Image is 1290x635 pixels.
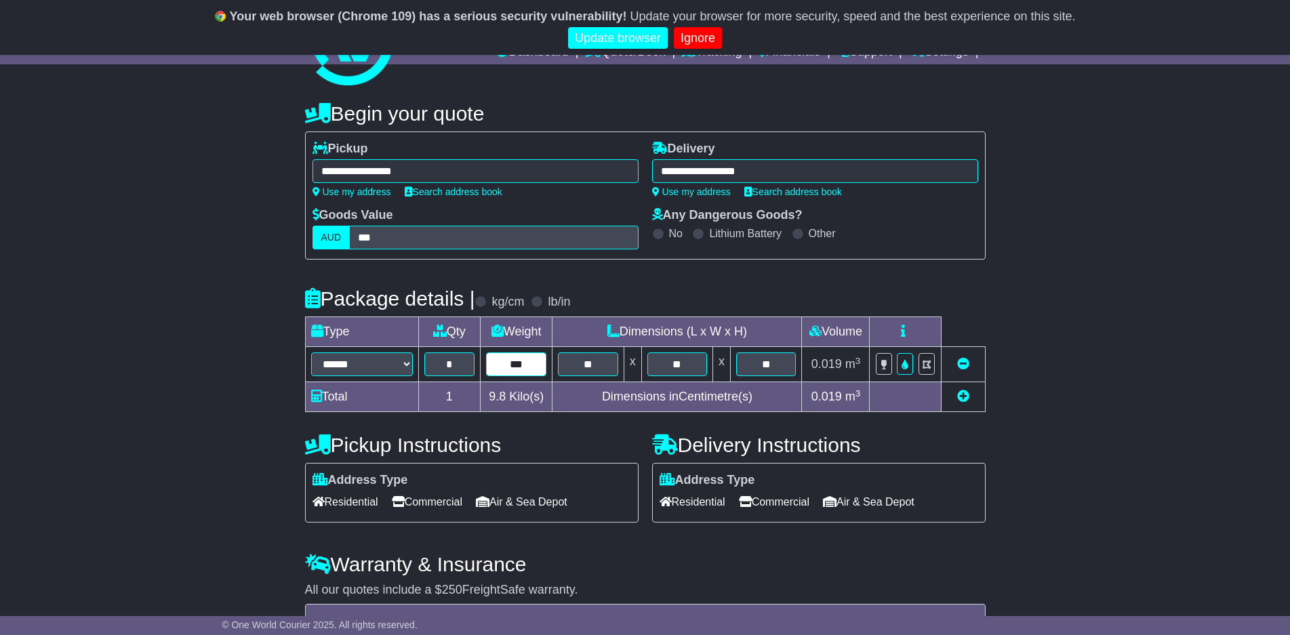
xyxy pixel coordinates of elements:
[305,553,986,575] h4: Warranty & Insurance
[652,208,803,223] label: Any Dangerous Goods?
[305,287,475,310] h4: Package details |
[313,186,391,197] a: Use my address
[660,473,755,488] label: Address Type
[230,9,627,23] b: Your web browser (Chrome 109) has a serious security vulnerability!
[313,226,350,249] label: AUD
[660,491,725,512] span: Residential
[313,208,393,223] label: Goods Value
[845,357,861,371] span: m
[313,142,368,157] label: Pickup
[744,186,842,197] a: Search address book
[957,390,969,403] a: Add new item
[713,347,731,382] td: x
[624,347,641,382] td: x
[313,473,408,488] label: Address Type
[552,382,802,412] td: Dimensions in Centimetre(s)
[305,102,986,125] h4: Begin your quote
[811,390,842,403] span: 0.019
[476,491,567,512] span: Air & Sea Depot
[489,390,506,403] span: 9.8
[481,382,552,412] td: Kilo(s)
[855,388,861,398] sup: 3
[669,227,683,240] label: No
[405,186,502,197] a: Search address book
[709,227,782,240] label: Lithium Battery
[305,583,986,598] div: All our quotes include a $ FreightSafe warranty.
[392,491,462,512] span: Commercial
[809,227,836,240] label: Other
[845,390,861,403] span: m
[442,583,462,596] span: 250
[630,9,1075,23] span: Update your browser for more security, speed and the best experience on this site.
[811,357,842,371] span: 0.019
[305,382,418,412] td: Total
[491,295,524,310] label: kg/cm
[552,317,802,347] td: Dimensions (L x W x H)
[418,382,481,412] td: 1
[313,491,378,512] span: Residential
[674,27,722,49] a: Ignore
[481,317,552,347] td: Weight
[548,295,570,310] label: lb/in
[222,619,418,630] span: © One World Courier 2025. All rights reserved.
[855,356,861,366] sup: 3
[568,27,668,49] a: Update browser
[305,434,639,456] h4: Pickup Instructions
[957,357,969,371] a: Remove this item
[305,317,418,347] td: Type
[418,317,481,347] td: Qty
[739,491,809,512] span: Commercial
[652,186,731,197] a: Use my address
[802,317,870,347] td: Volume
[823,491,914,512] span: Air & Sea Depot
[652,434,986,456] h4: Delivery Instructions
[652,142,715,157] label: Delivery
